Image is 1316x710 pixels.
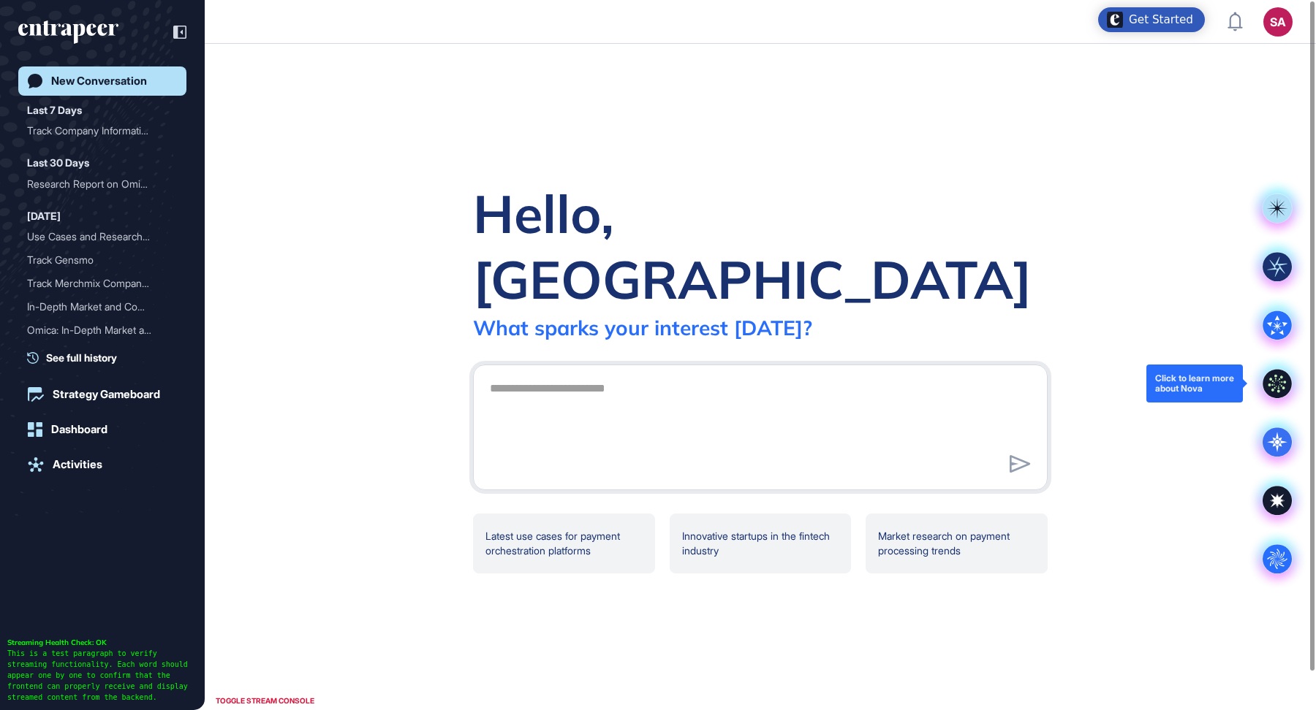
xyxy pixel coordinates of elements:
div: Get Started [1129,12,1193,27]
div: Strategy Gameboard [53,388,160,401]
div: Activities [53,458,102,471]
div: Latest use cases for payment orchestration platforms [473,514,655,573]
div: Track Company Information for Craftgate [27,119,178,142]
div: Innovative startups in the fintech industry [670,514,852,573]
div: In-Depth Market and Compe... [27,295,166,318]
a: See full history [27,350,186,365]
div: TOGGLE STREAM CONSOLE [212,692,318,710]
div: Track Gensmo [27,248,178,272]
div: Dashboard [51,423,107,436]
button: SA [1263,7,1293,37]
div: Click to learn more about Nova [1155,373,1234,394]
div: Track Company Information... [27,119,166,142]
div: Track Merchmix Company Website [27,272,178,295]
div: In-Depth Market and Competitive Analysis for Omica's Animal-Free Safety Testing Solutions [27,295,178,318]
a: Activities [18,450,186,479]
div: entrapeer-logo [18,20,118,44]
div: Research Report on Omica and Competitors in In-Vitro Toxicology: Market Comparison and Partner Id... [27,172,178,196]
div: Hello, [GEOGRAPHIC_DATA] [473,180,1048,312]
div: Track Merchmix Company We... [27,272,166,295]
div: Last 7 Days [27,102,82,119]
span: See full history [46,350,117,365]
div: New Conversation [51,75,147,88]
a: New Conversation [18,66,186,96]
div: What sparks your interest [DATE]? [473,315,812,340]
div: Use Cases and Research In... [27,225,166,248]
div: Omica: In-Depth Market an... [27,318,166,342]
a: Strategy Gameboard [18,380,186,409]
img: launcher-image-alternative-text [1107,12,1123,28]
div: [DATE] [27,207,61,225]
div: Track Gensmo [27,248,166,272]
div: Research Report on Omica ... [27,172,166,196]
div: Omica: In-Depth Market and Competitive Analysis for Animal-Free Safety Testing (NAMs) [27,318,178,342]
div: Last 30 Days [27,154,89,172]
div: Use Cases and Research Insights on Quantum Software and Chip Development: Focus on Simulation Too... [27,225,178,248]
a: Dashboard [18,415,186,444]
div: Market research on payment processing trends [866,514,1048,573]
div: Open Get Started checklist [1098,7,1205,32]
